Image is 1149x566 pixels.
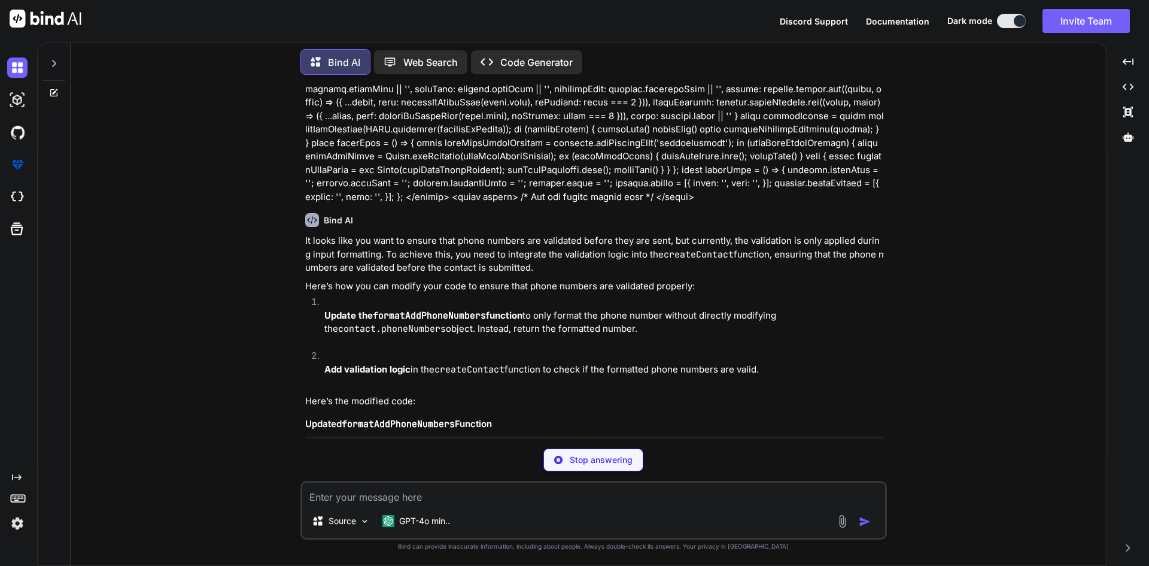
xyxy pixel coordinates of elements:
img: cloudideIcon [7,187,28,207]
code: formatAddPhoneNumbers [342,418,455,430]
img: darkChat [7,57,28,78]
img: GPT-4o mini [382,515,394,527]
p: Code Generator [500,55,573,69]
span: Discord Support [780,16,848,26]
p: GPT-4o min.. [399,515,450,527]
code: createContact [434,364,504,376]
code: formatAddPhoneNumbers [373,310,486,322]
p: Source [329,515,356,527]
p: to only format the phone number without directly modifying the object. Instead, return the format... [324,309,884,336]
img: darkAi-studio [7,90,28,110]
code: contact.phoneNumbers [338,323,446,335]
span: Documentation [866,16,929,26]
code: createContact [664,249,734,261]
p: It looks like you want to ensure that phone numbers are validated before they are sent, but curre... [305,234,884,275]
p: in the function to check if the formatted phone numbers are valid. [324,363,884,377]
button: Documentation [866,15,929,28]
h3: Updated Function [305,417,884,431]
img: settings [7,513,28,534]
img: githubDark [7,122,28,143]
p: Here’s how you can modify your code to ensure that phone numbers are validated properly: [305,280,884,293]
button: Invite Team [1042,9,1130,33]
p: Bind can provide inaccurate information, including about people. Always double-check its answers.... [300,542,887,551]
p: Stop answering [570,454,633,466]
img: Bind AI [10,10,81,28]
img: Pick Models [360,516,370,526]
p: Web Search [403,55,458,69]
button: Discord Support [780,15,848,28]
p: Bind AI [328,55,360,69]
img: attachment [835,514,849,528]
p: Here’s the modified code: [305,395,884,408]
h6: Bind AI [324,214,353,226]
strong: Add validation logic [324,364,411,375]
strong: Update the function [324,310,522,321]
img: icon [859,516,871,528]
img: premium [7,155,28,175]
span: Dark mode [947,15,992,27]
